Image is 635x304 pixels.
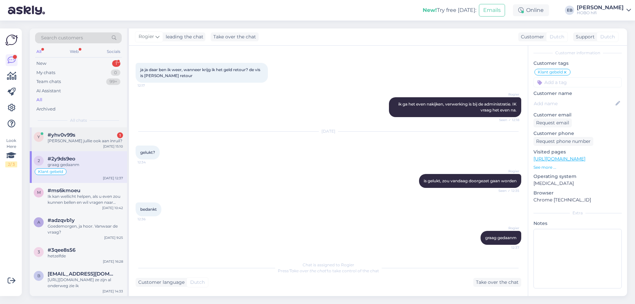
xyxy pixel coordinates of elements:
[111,69,120,76] div: 0
[485,235,517,240] span: graag gedaanm
[70,117,87,123] span: All chats
[513,4,549,16] div: Online
[48,247,75,253] span: #3qee8s56
[533,60,622,67] p: Customer tags
[140,150,155,155] span: gelukt?
[48,138,123,144] div: [PERSON_NAME] jullie ook aan inruil?
[398,102,518,112] span: ik ga het even nakijken, verwerking is bij de administratie. IK vraag het even na.
[534,100,614,107] input: Add name
[37,190,41,195] span: m
[36,60,46,67] div: New
[140,67,261,78] span: ja ja daar ben ik weer, wanneer krijg ik het geld retour? de vis is [PERSON_NAME] retour
[423,7,437,13] b: New!
[518,33,544,40] div: Customer
[533,90,622,97] p: Customer name
[533,111,622,118] p: Customer email
[577,5,624,10] div: [PERSON_NAME]
[533,210,622,216] div: Extra
[48,194,123,205] div: Ik kan wellicht helpen, als u even zou kunnen bellen en wil vragen naar [PERSON_NAME].
[190,279,205,286] span: Dutch
[138,160,162,165] span: 12:34
[106,47,122,56] div: Socials
[278,268,379,273] span: Press to take control of the chat
[36,88,61,94] div: AI Assistant
[600,33,615,40] span: Dutch
[494,188,519,193] span: Seen ✓ 12:35
[494,245,519,250] span: 12:37
[139,33,154,40] span: Rogier
[36,106,56,112] div: Archived
[37,273,40,278] span: b
[533,149,622,155] p: Visited pages
[423,6,476,14] div: Try free [DATE]:
[494,169,519,174] span: Rogier
[303,262,354,267] span: Chat is assigned to Rogier
[48,277,123,289] div: [URL][DOMAIN_NAME] ze zijn al onderweg zie ik
[577,5,631,16] a: [PERSON_NAME]HOBO hifi
[494,117,519,122] span: Seen ✓ 12:18
[533,137,593,146] div: Request phone number
[533,77,622,87] input: Add a tag
[140,207,157,212] span: bedankt
[494,226,519,231] span: Rogier
[48,156,75,162] span: #2y9ds9eo
[5,161,17,167] div: 2 / 3
[163,33,203,40] div: leading the chat
[136,128,521,134] div: [DATE]
[573,33,595,40] div: Support
[36,69,55,76] div: My chats
[5,138,17,167] div: Look Here
[36,97,42,103] div: All
[136,279,185,286] div: Customer language
[103,259,123,264] div: [DATE] 16:28
[36,78,61,85] div: Team chats
[533,130,622,137] p: Customer phone
[533,118,572,127] div: Request email
[479,4,505,17] button: Emails
[533,50,622,56] div: Customer information
[533,196,622,203] p: Chrome [TECHNICAL_ID]
[104,235,123,240] div: [DATE] 9:25
[38,158,40,163] span: 2
[533,190,622,196] p: Browser
[37,134,40,139] span: y
[473,278,521,287] div: Take over the chat
[103,144,123,149] div: [DATE] 15:10
[289,268,327,273] i: 'Take over the chat'
[494,92,519,97] span: Rogier
[117,132,123,138] div: 1
[533,173,622,180] p: Operating system
[38,249,40,254] span: 3
[48,253,123,259] div: hetzelfde
[68,47,80,56] div: Web
[106,78,120,85] div: 99+
[533,156,585,162] a: [URL][DOMAIN_NAME]
[112,60,120,67] div: 1
[577,10,624,16] div: HOBO hifi
[424,178,517,183] span: is gelukt, zou vandaag doorgezet gaan worden
[37,220,40,225] span: a
[48,188,80,194] span: #ms6kmoeu
[41,34,83,41] span: Search customers
[138,83,162,88] span: 12:17
[565,6,574,15] div: EB
[550,33,564,40] span: Dutch
[533,220,622,227] p: Notes
[48,217,75,223] span: #adzqvb1y
[533,164,622,170] p: See more ...
[48,132,75,138] span: #yhv0v99s
[103,289,123,294] div: [DATE] 14:33
[533,180,622,187] p: [MEDICAL_DATA]
[35,47,43,56] div: All
[138,217,162,222] span: 12:36
[48,223,123,235] div: Goedemorgen, ja hoor. Vanwaar de vraag?
[48,271,116,277] span: boris9@me.com
[102,205,123,210] div: [DATE] 10:42
[5,34,18,46] img: Askly Logo
[103,176,123,181] div: [DATE] 12:37
[538,70,563,74] span: Klant gebeld
[38,170,63,174] span: Klant gebeld
[211,32,259,41] div: Take over the chat
[48,162,123,168] div: graag gedaanm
